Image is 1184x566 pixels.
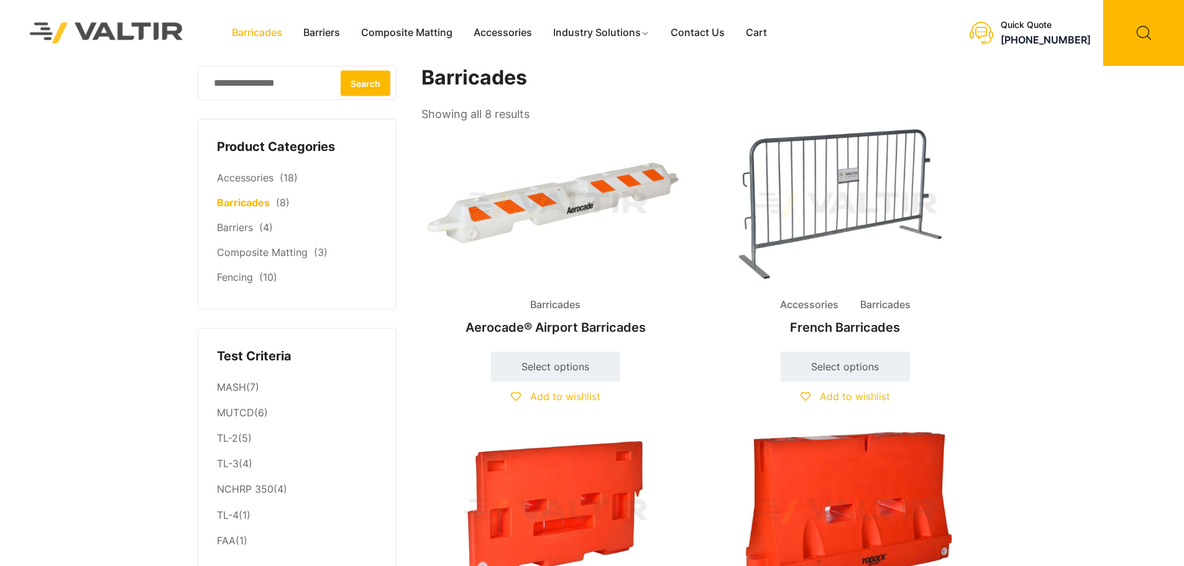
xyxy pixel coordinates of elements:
[530,390,600,403] span: Add to wishlist
[217,138,377,157] h4: Product Categories
[217,271,253,283] a: Fencing
[217,426,377,452] li: (5)
[543,24,660,42] a: Industry Solutions
[221,24,293,42] a: Barricades
[259,271,277,283] span: (10)
[491,352,620,381] a: Select options for “Aerocade® Airport Barricades”
[421,66,981,90] h1: Barricades
[735,24,778,42] a: Cart
[293,24,351,42] a: Barriers
[660,24,735,42] a: Contact Us
[217,528,377,550] li: (1)
[820,390,890,403] span: Add to wishlist
[771,296,848,314] span: Accessories
[711,124,980,341] a: Accessories BarricadesFrench Barricades
[217,381,246,393] a: MASH
[463,24,543,42] a: Accessories
[217,452,377,477] li: (4)
[711,314,980,341] h2: French Barricades
[217,483,273,495] a: NCHRP 350
[217,477,377,503] li: (4)
[851,296,920,314] span: Barricades
[511,390,600,403] a: Add to wishlist
[521,296,590,314] span: Barricades
[217,221,253,234] a: Barriers
[217,347,377,366] h4: Test Criteria
[801,390,890,403] a: Add to wishlist
[217,503,377,528] li: (1)
[421,314,690,341] h2: Aerocade® Airport Barricades
[1001,20,1091,30] div: Quick Quote
[217,457,239,470] a: TL-3
[1001,34,1091,46] a: [PHONE_NUMBER]
[14,6,200,59] img: Valtir Rentals
[341,70,390,96] button: Search
[276,196,290,209] span: (8)
[351,24,463,42] a: Composite Matting
[217,509,239,521] a: TL-4
[217,432,238,444] a: TL-2
[217,246,308,258] a: Composite Matting
[421,104,530,125] p: Showing all 8 results
[259,221,273,234] span: (4)
[217,196,270,209] a: Barricades
[781,352,910,381] a: Select options for “French Barricades”
[421,124,690,341] a: BarricadesAerocade® Airport Barricades
[217,406,254,419] a: MUTCD
[217,171,273,184] a: Accessories
[217,375,377,400] li: (7)
[217,534,236,547] a: FAA
[314,246,328,258] span: (3)
[280,171,298,184] span: (18)
[217,401,377,426] li: (6)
